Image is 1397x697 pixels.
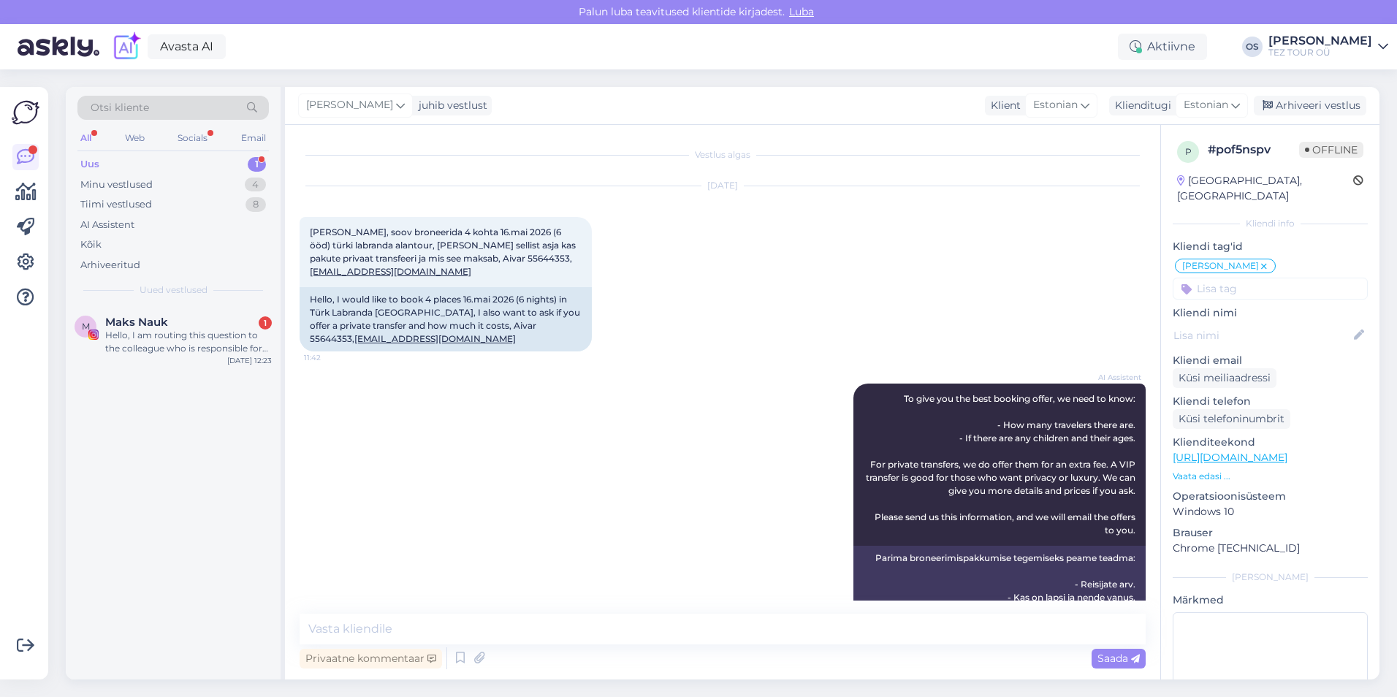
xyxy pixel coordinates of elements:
a: [EMAIL_ADDRESS][DOMAIN_NAME] [354,333,516,344]
span: 11:42 [304,352,359,363]
span: p [1185,146,1192,157]
p: Kliendi email [1173,353,1368,368]
div: # pof5nspv [1208,141,1299,159]
span: Luba [785,5,818,18]
div: Arhiveeritud [80,258,140,273]
img: Askly Logo [12,99,39,126]
a: [URL][DOMAIN_NAME] [1173,451,1287,464]
p: Chrome [TECHNICAL_ID] [1173,541,1368,556]
div: All [77,129,94,148]
p: Operatsioonisüsteem [1173,489,1368,504]
div: Hello, I am routing this question to the colleague who is responsible for this topic. The reply m... [105,329,272,355]
div: Kõik [80,237,102,252]
div: AI Assistent [80,218,134,232]
div: [DATE] 12:23 [227,355,272,366]
span: [PERSON_NAME] [306,97,393,113]
div: Socials [175,129,210,148]
span: Estonian [1033,97,1078,113]
p: Kliendi tag'id [1173,239,1368,254]
p: Windows 10 [1173,504,1368,519]
p: Märkmed [1173,593,1368,608]
a: [EMAIL_ADDRESS][DOMAIN_NAME] [310,266,471,277]
p: Kliendi telefon [1173,394,1368,409]
p: Klienditeekond [1173,435,1368,450]
div: Küsi telefoninumbrit [1173,409,1290,429]
p: Vaata edasi ... [1173,470,1368,483]
span: To give you the best booking offer, we need to know: - How many travelers there are. - If there a... [866,393,1138,536]
div: Uus [80,157,99,172]
img: explore-ai [111,31,142,62]
a: [PERSON_NAME]TEZ TOUR OÜ [1268,35,1388,58]
div: Tiimi vestlused [80,197,152,212]
div: Aktiivne [1118,34,1207,60]
div: [PERSON_NAME] [1173,571,1368,584]
span: Uued vestlused [140,283,208,297]
div: Küsi meiliaadressi [1173,368,1276,388]
div: OS [1242,37,1263,57]
div: 4 [245,178,266,192]
span: Maks Nauk [105,316,168,329]
span: [PERSON_NAME] [1182,262,1259,270]
span: M [82,321,90,332]
div: [PERSON_NAME] [1268,35,1372,47]
div: 1 [248,157,266,172]
span: Offline [1299,142,1363,158]
span: Otsi kliente [91,100,149,115]
span: AI Assistent [1086,372,1141,383]
div: Minu vestlused [80,178,153,192]
div: Kliendi info [1173,217,1368,230]
div: Klienditugi [1109,98,1171,113]
span: [PERSON_NAME], soov broneerida 4 kohta 16.mai 2026 (6 ööd) türki labranda alantour, [PERSON_NAME]... [310,226,578,277]
div: Web [122,129,148,148]
div: Klient [985,98,1021,113]
div: Arhiveeri vestlus [1254,96,1366,115]
div: Privaatne kommentaar [300,649,442,669]
div: Vestlus algas [300,148,1146,161]
div: Hello, I would like to book 4 places 16.mai 2026 (6 nights) in Türk Labranda [GEOGRAPHIC_DATA], I... [300,287,592,351]
div: [GEOGRAPHIC_DATA], [GEOGRAPHIC_DATA] [1177,173,1353,204]
p: Kliendi nimi [1173,305,1368,321]
div: Email [238,129,269,148]
div: juhib vestlust [413,98,487,113]
a: Avasta AI [148,34,226,59]
div: TEZ TOUR OÜ [1268,47,1372,58]
div: 1 [259,316,272,330]
span: Saada [1097,652,1140,665]
input: Lisa tag [1173,278,1368,300]
input: Lisa nimi [1173,327,1351,343]
div: 8 [245,197,266,212]
div: [DATE] [300,179,1146,192]
span: Estonian [1184,97,1228,113]
p: Brauser [1173,525,1368,541]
